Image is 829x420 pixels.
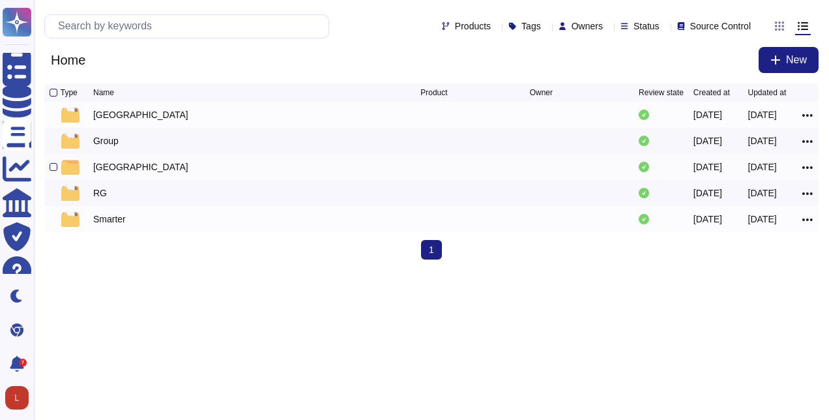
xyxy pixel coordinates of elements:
[93,134,119,147] div: Group
[93,89,114,97] span: Name
[420,89,447,97] span: Product
[93,187,107,200] div: RG
[748,187,777,200] div: [DATE]
[61,159,80,175] img: folder
[633,22,660,31] span: Status
[786,55,807,65] span: New
[693,108,722,121] div: [DATE]
[748,89,787,97] span: Updated at
[690,22,751,31] span: Source Control
[421,240,442,260] span: 1
[572,22,603,31] span: Owners
[61,107,80,123] img: folder
[748,134,777,147] div: [DATE]
[693,134,722,147] div: [DATE]
[759,47,819,73] button: New
[93,160,188,173] div: [GEOGRAPHIC_DATA]
[61,211,80,227] img: folder
[693,160,722,173] div: [DATE]
[521,22,541,31] span: Tags
[530,89,553,97] span: Owner
[748,108,777,121] div: [DATE]
[19,359,27,367] div: 7
[693,187,722,200] div: [DATE]
[693,213,722,226] div: [DATE]
[748,160,777,173] div: [DATE]
[61,185,80,201] img: folder
[3,383,38,412] button: user
[61,133,80,149] img: folder
[693,89,730,97] span: Created at
[93,213,126,226] div: Smarter
[748,213,777,226] div: [DATE]
[61,89,78,97] span: Type
[93,108,188,121] div: [GEOGRAPHIC_DATA]
[5,386,29,410] img: user
[639,89,684,97] span: Review state
[51,15,328,38] input: Search by keywords
[455,22,491,31] span: Products
[44,50,92,70] span: Home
